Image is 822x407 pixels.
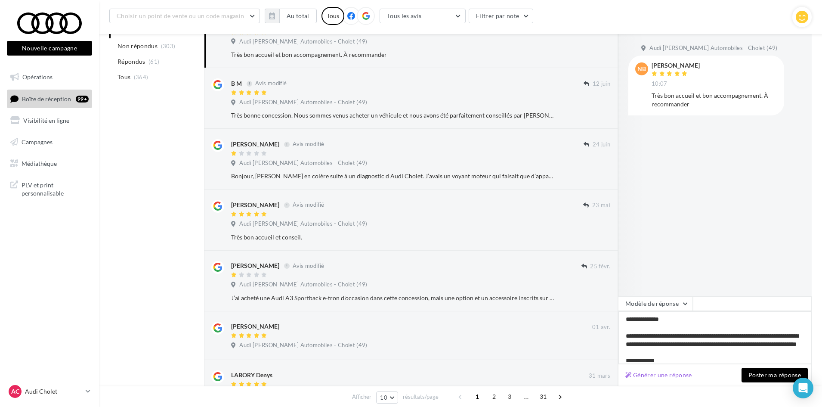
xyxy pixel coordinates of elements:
[265,9,317,23] button: Au total
[5,112,94,130] a: Visibilité en ligne
[255,80,287,87] span: Avis modifié
[590,263,610,270] span: 25 févr.
[231,201,279,209] div: [PERSON_NAME]
[5,176,94,201] a: PLV et print personnalisable
[593,141,610,149] span: 24 juin
[239,38,367,46] span: Audi [PERSON_NAME] Automobiles - Cholet (49)
[5,90,94,108] a: Boîte de réception99+
[231,111,554,120] div: Très bonne concession. Nous sommes venus acheter un véhicule et nous avons été parfaitement conse...
[231,322,279,331] div: [PERSON_NAME]
[652,91,777,109] div: Très bon accueil et bon accompagnement. À recommander
[117,57,145,66] span: Répondus
[293,202,324,208] span: Avis modifié
[22,95,71,102] span: Boîte de réception
[403,393,439,401] span: résultats/page
[742,368,808,382] button: Poster ma réponse
[470,390,484,404] span: 1
[7,383,92,400] a: AC Audi Cholet
[380,9,466,23] button: Tous les avis
[117,73,130,81] span: Tous
[5,155,94,173] a: Médiathèque
[231,371,272,379] div: LABORY Denys
[5,68,94,86] a: Opérations
[352,393,371,401] span: Afficher
[239,159,367,167] span: Audi [PERSON_NAME] Automobiles - Cholet (49)
[148,58,159,65] span: (61)
[117,42,158,50] span: Non répondus
[239,220,367,228] span: Audi [PERSON_NAME] Automobiles - Cholet (49)
[293,262,324,269] span: Avis modifié
[25,387,82,396] p: Audi Cholet
[231,294,554,302] div: J’ai acheté une Audi A3 Sportback e-tron d’occasion dans cette concession, mais une option et un ...
[76,96,89,103] div: 99+
[376,391,398,404] button: 10
[239,281,367,289] span: Audi [PERSON_NAME] Automobiles - Cholet (49)
[11,387,19,396] span: AC
[134,74,148,81] span: (364)
[231,233,554,242] div: Très bon accueil et conseil.
[239,99,367,106] span: Audi [PERSON_NAME] Automobiles - Cholet (49)
[793,378,813,398] div: Open Intercom Messenger
[487,390,501,404] span: 2
[637,65,646,73] span: NB
[109,9,260,23] button: Choisir un point de vente ou un code magasin
[231,261,279,270] div: [PERSON_NAME]
[5,133,94,151] a: Campagnes
[380,394,387,401] span: 10
[22,179,89,198] span: PLV et print personnalisable
[117,12,244,19] span: Choisir un point de vente ou un code magasin
[279,9,317,23] button: Au total
[239,342,367,349] span: Audi [PERSON_NAME] Automobiles - Cholet (49)
[592,323,610,331] span: 01 avr.
[22,159,57,167] span: Médiathèque
[23,117,69,124] span: Visibilité en ligne
[622,370,695,380] button: Générer une réponse
[519,390,533,404] span: ...
[293,141,324,148] span: Avis modifié
[652,62,700,68] div: [PERSON_NAME]
[387,12,422,19] span: Tous les avis
[503,390,516,404] span: 3
[649,44,777,52] span: Audi [PERSON_NAME] Automobiles - Cholet (49)
[231,79,242,88] div: B M
[618,296,693,311] button: Modèle de réponse
[231,172,554,180] div: Bonjour, [PERSON_NAME] en colère suite à un diagnostic d Audi Cholet. J’avais un voyant moteur qu...
[321,7,344,25] div: Tous
[536,390,550,404] span: 31
[22,138,53,146] span: Campagnes
[593,80,610,88] span: 12 juin
[231,140,279,149] div: [PERSON_NAME]
[231,50,554,59] div: Très bon accueil et bon accompagnement. À recommander
[7,41,92,56] button: Nouvelle campagne
[589,372,610,380] span: 31 mars
[469,9,534,23] button: Filtrer par note
[161,43,176,50] span: (303)
[652,80,667,88] span: 10:07
[22,73,53,81] span: Opérations
[592,202,610,209] span: 23 mai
